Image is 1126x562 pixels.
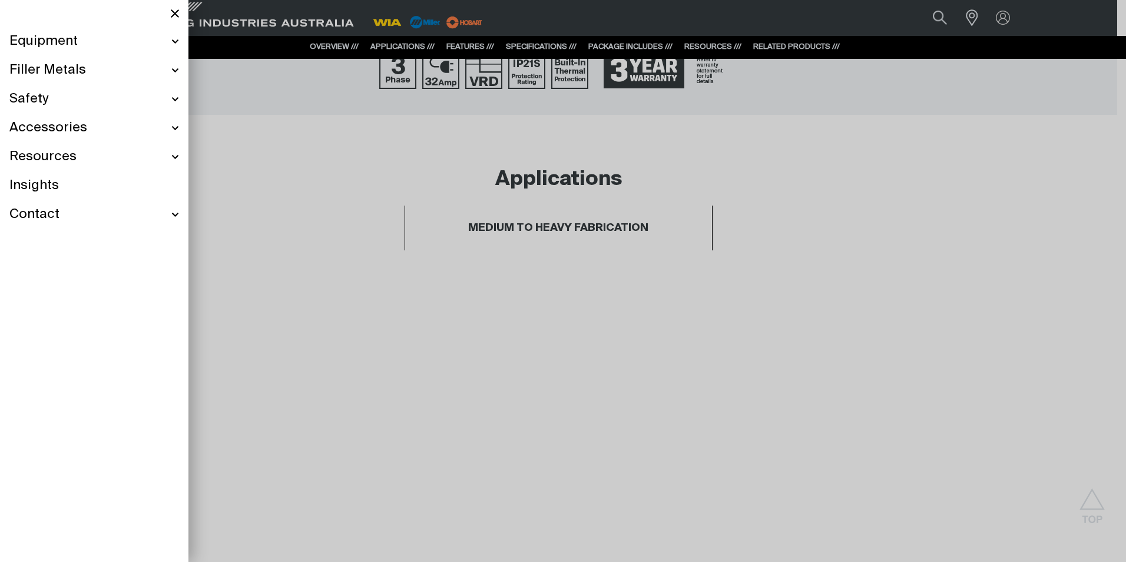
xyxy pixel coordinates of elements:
[9,91,48,108] span: Safety
[9,148,77,166] span: Resources
[9,62,86,79] span: Filler Metals
[9,114,179,143] a: Accessories
[9,206,59,223] span: Contact
[9,27,179,56] a: Equipment
[9,56,179,85] a: Filler Metals
[9,120,87,137] span: Accessories
[9,177,59,194] span: Insights
[9,85,179,114] a: Safety
[9,171,179,200] a: Insights
[9,200,179,229] a: Contact
[9,143,179,171] a: Resources
[9,33,78,50] span: Equipment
